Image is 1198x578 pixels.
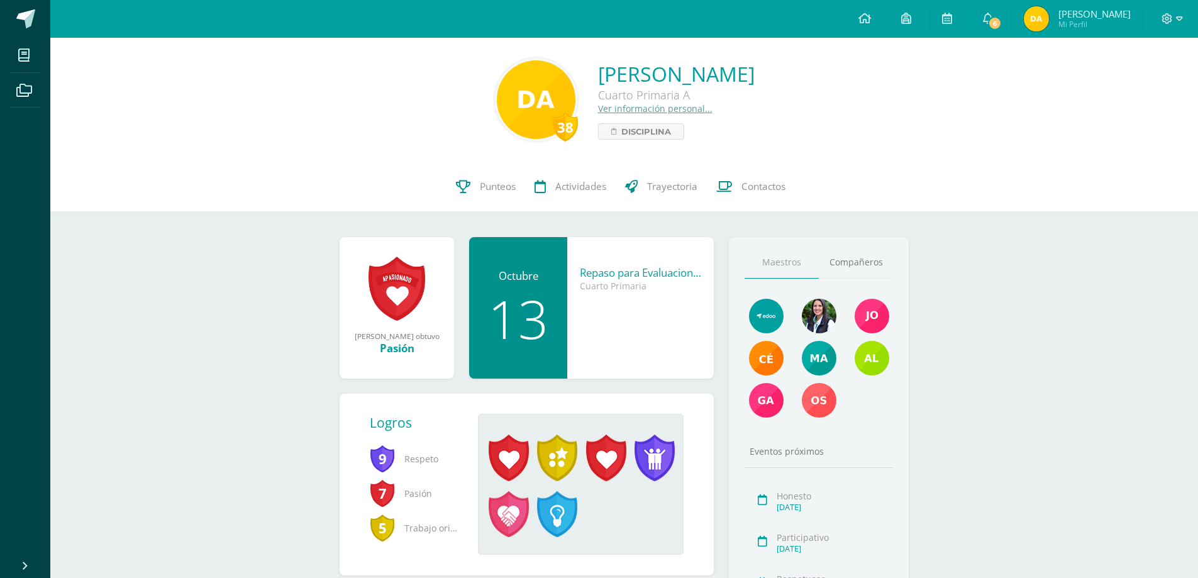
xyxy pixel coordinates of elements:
[480,180,516,193] span: Punteos
[580,265,701,280] div: Repaso para Evaluaciones de Cierre - PRIMARIA y SECUNDARIA
[819,247,893,279] a: Compañeros
[497,60,575,139] img: defd46b9cce0af9e04f666be22ba86ec.png
[370,479,395,508] span: 7
[370,476,458,511] span: Pasión
[370,511,458,545] span: Trabajo original
[555,180,606,193] span: Actividades
[482,269,555,283] div: Octubre
[802,383,836,418] img: ee938a28e177a3a54d4141a9d3cbdf0a.png
[525,162,616,212] a: Actividades
[598,60,755,87] a: [PERSON_NAME]
[647,180,697,193] span: Trayectoria
[802,341,836,375] img: dae3cb812d744fd44f71dc38f1de8a02.png
[352,341,441,355] div: Pasión
[988,16,1002,30] span: 6
[707,162,795,212] a: Contactos
[370,513,395,542] span: 5
[777,531,889,543] div: Participativo
[482,292,555,345] div: 13
[370,414,468,431] div: Logros
[553,113,578,142] div: 38
[855,299,889,333] img: da6272e57f3de7119ddcbb64cb0effc0.png
[1058,8,1131,20] span: [PERSON_NAME]
[802,299,836,333] img: 8ef08b6ac3b6f0f44f195b2b5e7ed773.png
[741,180,785,193] span: Contactos
[749,383,784,418] img: 70cc21b8d61c418a4b6ede52432d9ed3.png
[1024,6,1049,31] img: 375975c282b890254048544a2628109c.png
[352,331,441,341] div: [PERSON_NAME] obtuvo
[749,299,784,333] img: e13555400e539d49a325e37c8b84e82e.png
[777,502,889,513] div: [DATE]
[777,490,889,502] div: Honesto
[616,162,707,212] a: Trayectoria
[598,87,755,103] div: Cuarto Primaria A
[749,341,784,375] img: 9fe7580334846c559dff5945f0b8902e.png
[370,442,458,476] span: Respeto
[580,280,701,292] div: Cuarto Primaria
[598,103,713,114] a: Ver información personal...
[777,543,889,554] div: [DATE]
[621,124,671,139] span: Disciplina
[745,445,893,457] div: Eventos próximos
[446,162,525,212] a: Punteos
[855,341,889,375] img: a5b319908f6460bee3aa1a56645396b9.png
[1058,19,1131,30] span: Mi Perfil
[370,444,395,473] span: 9
[745,247,819,279] a: Maestros
[598,123,684,140] a: Disciplina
